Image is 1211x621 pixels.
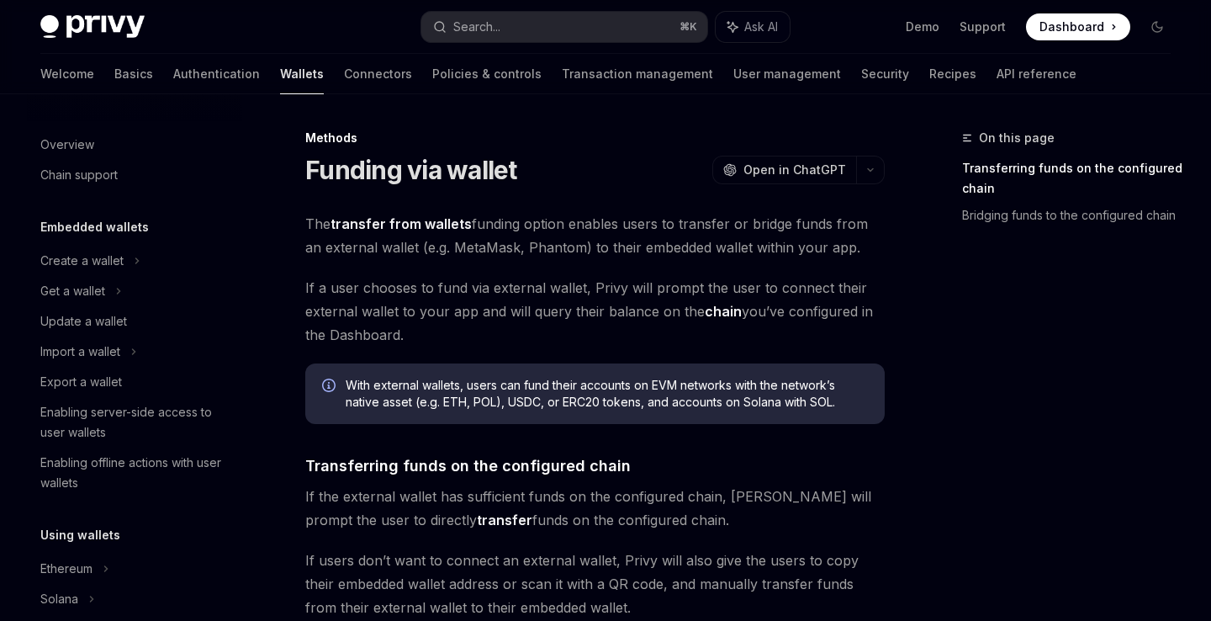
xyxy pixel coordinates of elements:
a: Security [861,54,909,94]
a: Dashboard [1026,13,1130,40]
button: Ask AI [716,12,790,42]
div: Create a wallet [40,251,124,271]
a: Basics [114,54,153,94]
a: Demo [906,19,939,35]
a: Chain support [27,160,242,190]
button: Open in ChatGPT [712,156,856,184]
span: If the external wallet has sufficient funds on the configured chain, [PERSON_NAME] will prompt th... [305,485,885,532]
span: Transferring funds on the configured chain [305,454,631,477]
span: ⌘ K [680,20,697,34]
a: Bridging funds to the configured chain [962,202,1184,229]
div: Methods [305,130,885,146]
span: With external wallets, users can fund their accounts on EVM networks with the network’s native as... [346,377,868,411]
a: Export a wallet [27,367,242,397]
a: Recipes [929,54,976,94]
button: Toggle dark mode [1144,13,1171,40]
div: Export a wallet [40,372,122,392]
a: Overview [27,130,242,160]
div: Ethereum [40,559,93,579]
a: Support [960,19,1006,35]
span: Open in ChatGPT [743,162,846,178]
strong: transfer [477,512,532,528]
span: If users don’t want to connect an external wallet, Privy will also give the users to copy their e... [305,549,885,619]
a: Transferring funds on the configured chain [962,155,1184,202]
div: Overview [40,135,94,155]
span: Ask AI [744,19,778,35]
button: Search...⌘K [421,12,706,42]
a: chain [705,303,742,321]
a: Welcome [40,54,94,94]
a: Update a wallet [27,306,242,337]
svg: Info [322,379,339,395]
span: If a user chooses to fund via external wallet, Privy will prompt the user to connect their extern... [305,276,885,347]
span: Dashboard [1039,19,1104,35]
div: Enabling server-side access to user wallets [40,402,232,443]
strong: transfer from wallets [331,215,472,232]
h1: Funding via wallet [305,155,517,185]
a: Enabling server-side access to user wallets [27,397,242,448]
div: Import a wallet [40,342,120,362]
div: Search... [453,17,500,37]
div: Update a wallet [40,311,127,332]
a: User management [733,54,841,94]
a: Transaction management [562,54,713,94]
h5: Embedded wallets [40,217,149,237]
div: Enabling offline actions with user wallets [40,453,232,493]
h5: Using wallets [40,525,120,545]
a: Policies & controls [432,54,542,94]
span: The funding option enables users to transfer or bridge funds from an external wallet (e.g. MetaMa... [305,212,885,259]
a: Enabling offline actions with user wallets [27,448,242,498]
div: Get a wallet [40,281,105,301]
div: Solana [40,589,78,609]
a: API reference [997,54,1076,94]
a: Authentication [173,54,260,94]
span: On this page [979,128,1055,148]
img: dark logo [40,15,145,39]
a: Wallets [280,54,324,94]
div: Chain support [40,165,118,185]
a: Connectors [344,54,412,94]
